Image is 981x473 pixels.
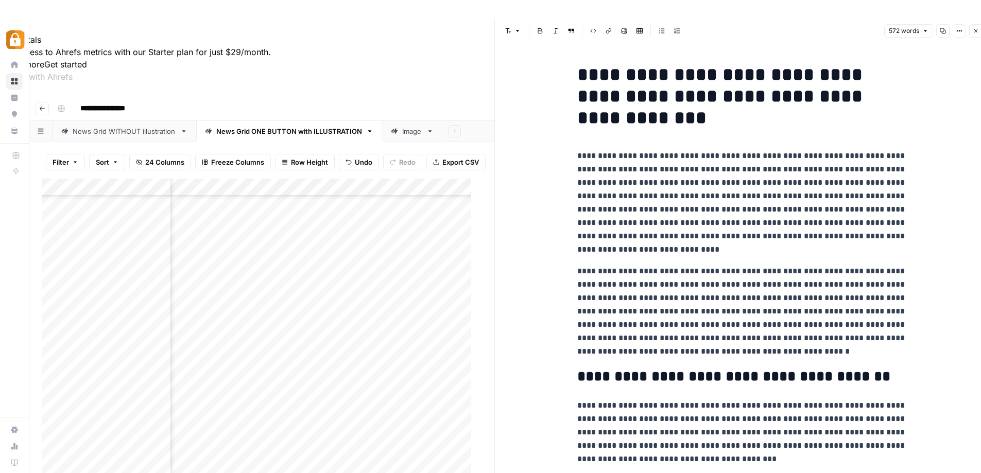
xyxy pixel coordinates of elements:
[53,121,196,142] a: News Grid WITHOUT illustration
[46,154,85,170] button: Filter
[889,26,919,36] span: 572 words
[216,126,362,136] div: News Grid ONE BUTTON with ILLUSTRATION
[382,121,442,142] a: Image
[6,90,23,106] a: Insights
[402,126,422,136] div: Image
[339,154,379,170] button: Undo
[145,157,184,167] span: 24 Columns
[426,154,486,170] button: Export CSV
[96,157,109,167] span: Sort
[44,58,87,71] button: Get started
[6,122,23,139] a: Your Data
[6,454,23,471] a: Learning Hub
[355,157,372,167] span: Undo
[6,106,23,122] a: Opportunities
[211,157,264,167] span: Freeze Columns
[6,438,23,454] a: Usage
[275,154,335,170] button: Row Height
[291,157,328,167] span: Row Height
[196,121,382,142] a: News Grid ONE BUTTON with ILLUSTRATION
[383,154,422,170] button: Redo
[399,157,416,167] span: Redo
[6,422,23,438] a: Settings
[884,24,933,38] button: 572 words
[129,154,191,170] button: 24 Columns
[442,157,479,167] span: Export CSV
[53,157,69,167] span: Filter
[89,154,125,170] button: Sort
[73,126,176,136] div: News Grid WITHOUT illustration
[195,154,271,170] button: Freeze Columns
